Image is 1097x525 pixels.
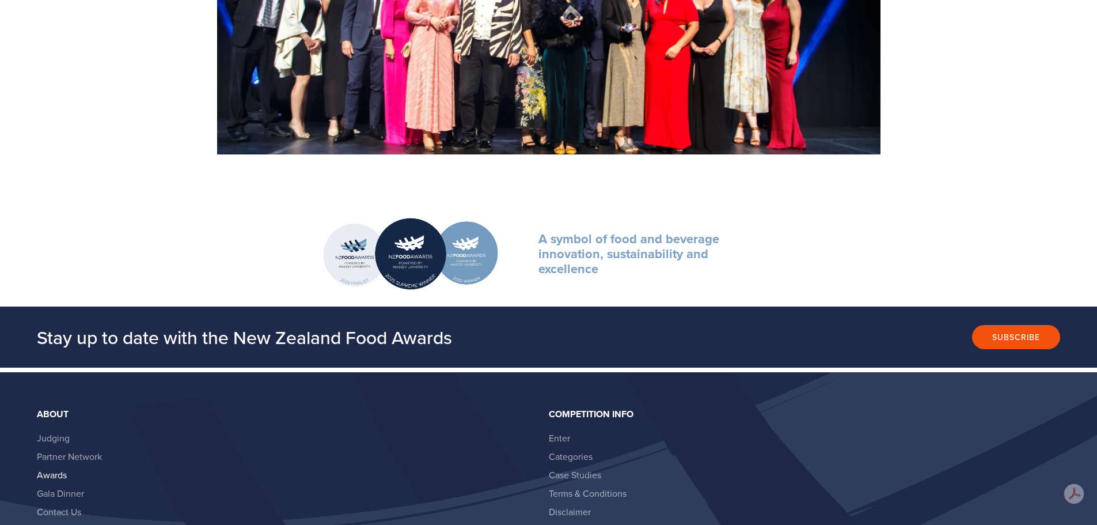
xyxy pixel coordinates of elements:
button: Subscribe [972,325,1060,349]
h2: Stay up to date with the New Zealand Food Awards [37,326,712,349]
a: Judging [37,432,70,444]
a: Terms & Conditions [549,487,627,500]
div: Competition Info [549,409,1051,420]
a: Disclaimer [549,505,591,518]
a: Partner Network [37,450,102,463]
a: Categories [549,450,593,463]
strong: A symbol of food and beverage innovation, sustainability and excellence [538,229,723,278]
a: Case Studies [549,469,601,481]
a: Contact Us [37,505,81,518]
a: Enter [549,432,570,444]
a: Gala Dinner [37,487,84,500]
a: Awards [37,469,67,481]
div: About [37,409,539,420]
